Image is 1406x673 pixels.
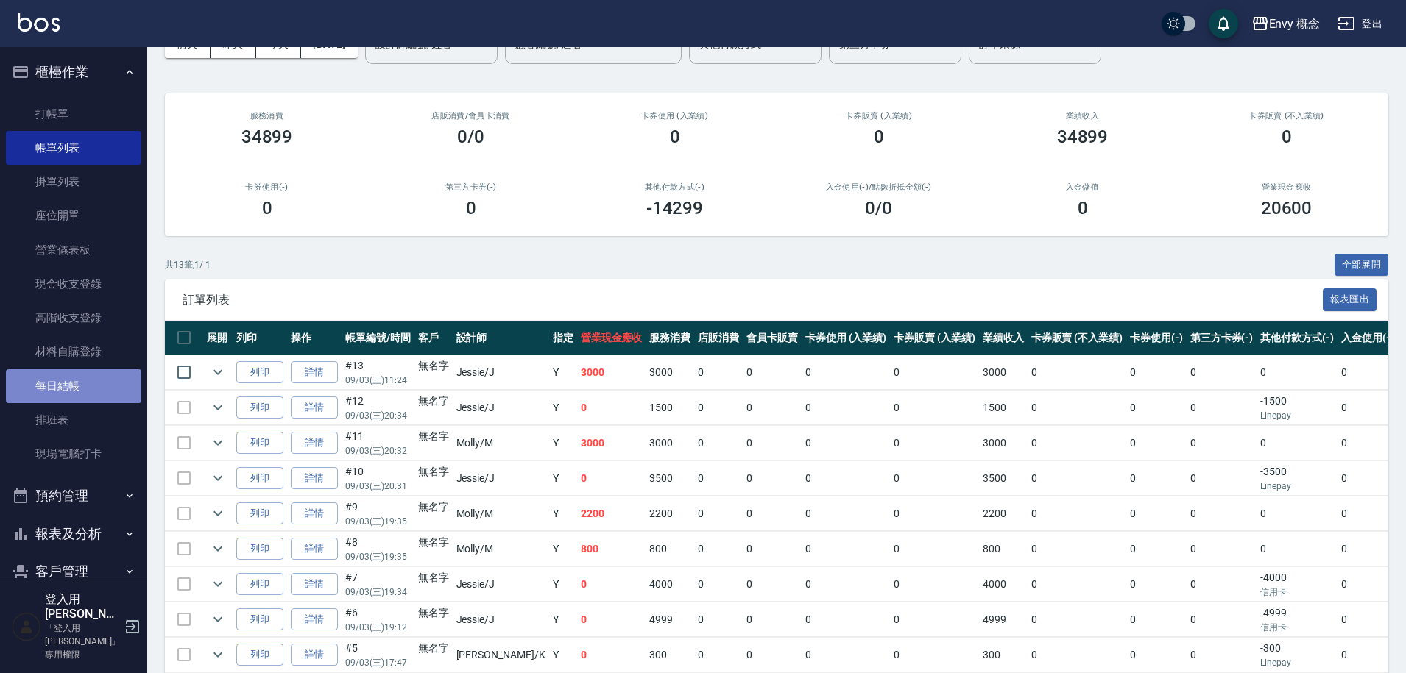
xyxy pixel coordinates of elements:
[418,429,449,444] div: 無名字
[6,301,141,335] a: 高階收支登錄
[874,127,884,147] h3: 0
[743,532,802,566] td: 0
[453,496,549,531] td: Molly /M
[979,355,1028,390] td: 3000
[549,391,577,425] td: Y
[287,321,342,355] th: 操作
[342,355,414,390] td: #13
[1126,355,1187,390] td: 0
[342,602,414,637] td: #6
[345,621,411,634] p: 09/03 (三) 19:12
[6,369,141,403] a: 每日結帳
[646,461,694,496] td: 3500
[802,391,891,425] td: 0
[802,426,891,460] td: 0
[291,644,338,666] a: 詳情
[646,602,694,637] td: 4999
[207,573,229,595] button: expand row
[6,552,141,591] button: 客戶管理
[979,391,1028,425] td: 1500
[1338,532,1398,566] td: 0
[1246,9,1326,39] button: Envy 概念
[998,111,1167,121] h2: 業績收入
[1187,602,1257,637] td: 0
[345,550,411,563] p: 09/03 (三) 19:35
[418,641,449,656] div: 無名字
[1187,567,1257,602] td: 0
[979,426,1028,460] td: 3000
[1187,638,1257,672] td: 0
[1126,461,1187,496] td: 0
[342,426,414,460] td: #11
[236,467,283,490] button: 列印
[646,198,704,218] h3: -14299
[1187,321,1257,355] th: 第三方卡券(-)
[1187,391,1257,425] td: 0
[183,182,351,192] h2: 卡券使用(-)
[979,496,1028,531] td: 2200
[1338,321,1398,355] th: 入金使用(-)
[802,355,891,390] td: 0
[6,515,141,553] button: 報表及分析
[453,638,549,672] td: [PERSON_NAME] /K
[590,182,759,192] h2: 其他付款方式(-)
[646,638,694,672] td: 300
[1187,355,1257,390] td: 0
[549,321,577,355] th: 指定
[1323,292,1377,306] a: 報表匯出
[890,321,979,355] th: 卡券販賣 (入業績)
[890,567,979,602] td: 0
[207,608,229,630] button: expand row
[418,394,449,409] div: 無名字
[1202,111,1371,121] h2: 卡券販賣 (不入業績)
[549,355,577,390] td: Y
[794,111,963,121] h2: 卡券販賣 (入業績)
[207,538,229,560] button: expand row
[345,480,411,493] p: 09/03 (三) 20:31
[590,111,759,121] h2: 卡券使用 (入業績)
[1028,355,1126,390] td: 0
[1257,321,1338,355] th: 其他付款方式(-)
[262,198,272,218] h3: 0
[802,638,891,672] td: 0
[890,532,979,566] td: 0
[291,502,338,525] a: 詳情
[646,355,694,390] td: 3000
[1257,496,1338,531] td: 0
[291,467,338,490] a: 詳情
[979,567,1028,602] td: 4000
[549,461,577,496] td: Y
[1338,567,1398,602] td: 0
[890,426,979,460] td: 0
[1257,532,1338,566] td: 0
[1269,15,1321,33] div: Envy 概念
[342,532,414,566] td: #8
[453,391,549,425] td: Jessie /J
[345,656,411,669] p: 09/03 (三) 17:47
[342,321,414,355] th: 帳單編號/時間
[1028,426,1126,460] td: 0
[6,233,141,267] a: 營業儀表板
[236,396,283,419] button: 列印
[1257,355,1338,390] td: 0
[6,97,141,131] a: 打帳單
[1257,602,1338,637] td: -4999
[418,499,449,515] div: 無名字
[1332,10,1388,38] button: 登出
[291,361,338,384] a: 詳情
[6,53,141,91] button: 櫃檯作業
[291,573,338,596] a: 詳情
[183,111,351,121] h3: 服務消費
[1257,426,1338,460] td: 0
[6,403,141,437] a: 排班表
[1126,532,1187,566] td: 0
[207,467,229,489] button: expand row
[794,182,963,192] h2: 入金使用(-) /點數折抵金額(-)
[577,532,646,566] td: 800
[694,496,743,531] td: 0
[577,391,646,425] td: 0
[979,638,1028,672] td: 300
[979,532,1028,566] td: 800
[1187,532,1257,566] td: 0
[694,461,743,496] td: 0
